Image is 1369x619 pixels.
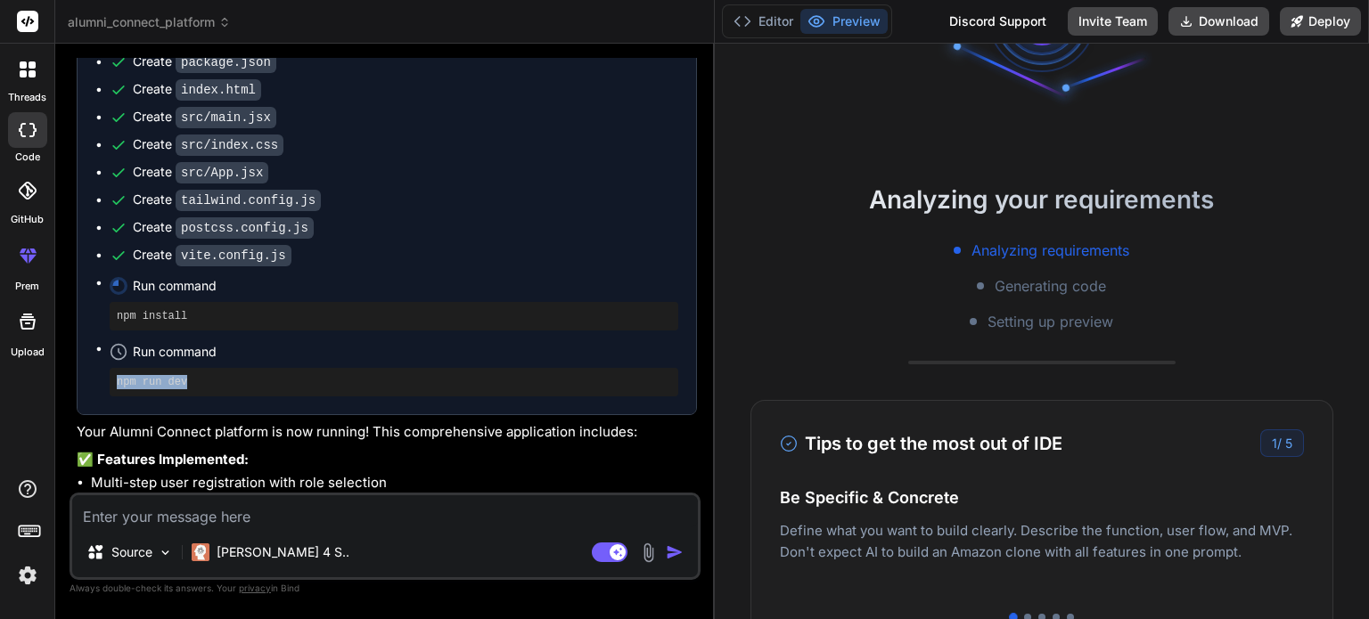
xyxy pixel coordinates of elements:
label: prem [15,279,39,294]
p: Always double-check its answers. Your in Bind [70,580,701,597]
div: Create [133,191,321,209]
h4: Be Specific & Concrete [780,485,1304,509]
h2: Analyzing your requirements [715,181,1369,218]
pre: npm install [117,309,671,323]
code: index.html [176,79,261,101]
code: src/main.jsx [176,107,276,128]
code: tailwind.config.js [176,190,321,211]
img: attachment [638,542,659,563]
span: Run command [133,277,678,295]
div: Create [133,53,276,71]
code: src/App.jsx [176,162,268,183]
span: 1 [1272,436,1277,451]
span: privacy [239,582,271,593]
div: Create [133,246,291,265]
pre: npm run dev [117,375,671,389]
button: Editor [726,9,800,34]
code: postcss.config.js [176,217,314,239]
button: Preview [800,9,888,34]
label: GitHub [11,212,44,227]
button: Download [1168,7,1269,36]
span: Run command [133,343,678,361]
code: vite.config.js [176,245,291,266]
span: Generating code [995,275,1106,297]
span: 5 [1285,436,1292,451]
img: Pick Models [158,545,173,560]
p: Source [111,543,152,561]
img: settings [12,560,43,590]
strong: ✅ Features Implemented: [77,451,249,468]
p: Your Alumni Connect platform is now running! This comprehensive application includes: [77,422,697,443]
div: Create [133,108,276,126]
div: Discord Support [939,7,1057,36]
span: Setting up preview [988,311,1113,332]
div: Create [133,218,314,237]
span: Analyzing requirements [971,240,1129,261]
div: / [1260,429,1304,457]
label: code [15,150,40,165]
div: Create [133,163,268,182]
li: Multi-step user registration with role selection [91,473,697,493]
p: [PERSON_NAME] 4 S.. [217,543,349,561]
button: Invite Team [1068,7,1158,36]
label: threads [8,90,46,105]
div: Create [133,135,283,154]
button: Deploy [1280,7,1361,36]
code: package.json [176,52,276,73]
span: alumni_connect_platform [68,13,231,31]
img: Claude 4 Sonnet [192,543,209,561]
label: Upload [11,345,45,360]
img: icon [666,543,684,561]
div: Create [133,80,261,99]
h3: Tips to get the most out of IDE [780,430,1062,457]
code: src/index.css [176,134,283,156]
